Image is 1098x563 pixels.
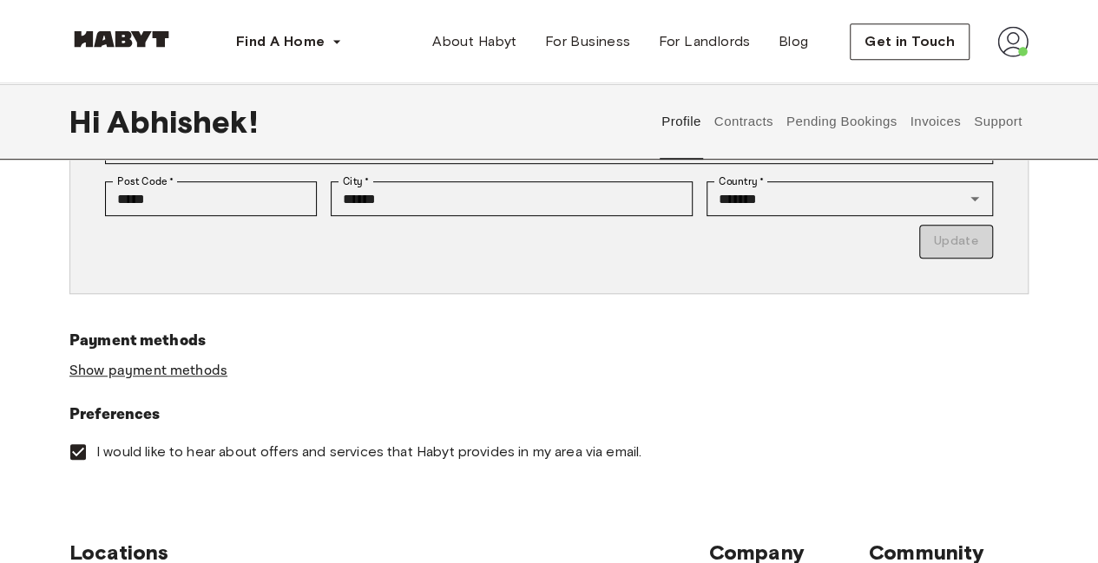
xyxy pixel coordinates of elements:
span: I would like to hear about offers and services that Habyt provides in my area via email. [96,442,641,462]
a: About Habyt [418,24,530,59]
h6: Preferences [69,403,1029,427]
div: user profile tabs [655,83,1029,160]
button: Invoices [908,83,963,160]
img: Habyt [69,30,174,48]
span: Get in Touch [865,31,955,52]
button: Pending Bookings [784,83,899,160]
button: Contracts [712,83,775,160]
a: For Landlords [644,24,764,59]
a: Blog [765,24,823,59]
button: Get in Touch [850,23,970,60]
a: For Business [531,24,645,59]
button: Find A Home [222,24,356,59]
span: About Habyt [432,31,516,52]
label: City [343,173,370,189]
button: Open [963,187,987,211]
span: For Business [545,31,631,52]
h6: Payment methods [69,329,1029,353]
span: Blog [779,31,809,52]
span: Abhishek ! [107,103,257,140]
span: For Landlords [658,31,750,52]
a: Show payment methods [69,362,227,380]
img: avatar [997,26,1029,57]
label: Post Code [117,173,174,189]
label: Country [719,173,764,189]
span: Find A Home [236,31,325,52]
span: Hi [69,103,107,140]
button: Profile [660,83,704,160]
button: Support [971,83,1024,160]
